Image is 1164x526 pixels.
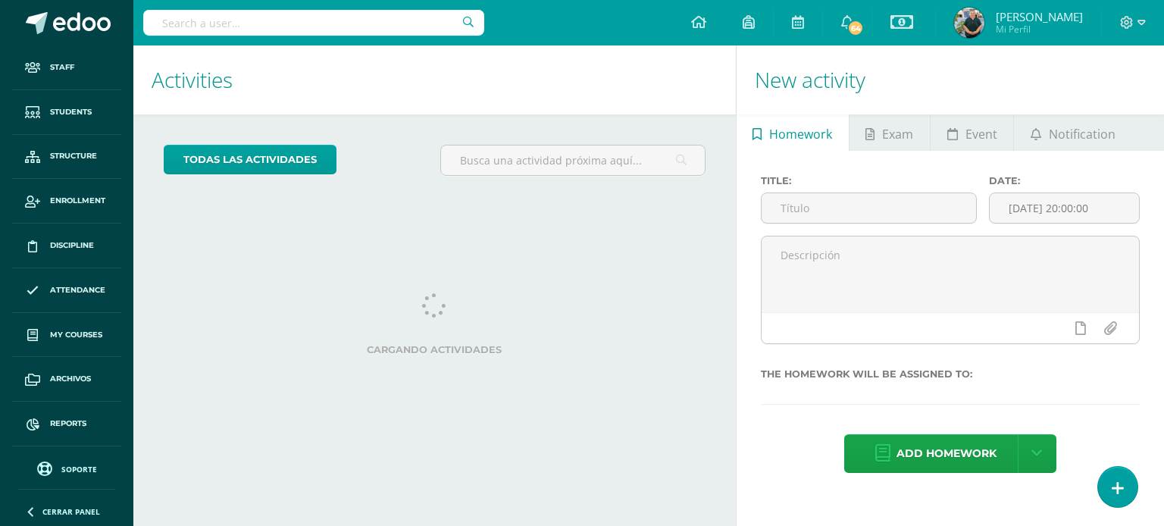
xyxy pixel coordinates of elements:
[441,146,704,175] input: Busca una actividad próxima aquí...
[50,150,97,162] span: Structure
[1049,116,1115,152] span: Notification
[755,45,1146,114] h1: New activity
[769,116,832,152] span: Homework
[12,224,121,268] a: Discipline
[50,329,102,341] span: My courses
[50,373,91,385] span: Archivos
[164,145,336,174] a: todas las Actividades
[12,45,121,90] a: Staff
[143,10,484,36] input: Search a user…
[847,20,864,36] span: 64
[737,114,849,151] a: Homework
[954,8,984,38] img: 4447a754f8b82caf5a355abd86508926.png
[931,114,1013,151] a: Event
[1014,114,1131,151] a: Notification
[12,268,121,313] a: Attendance
[761,368,1140,380] label: The homework will be assigned to:
[996,9,1083,24] span: [PERSON_NAME]
[50,240,94,252] span: Discipline
[152,45,718,114] h1: Activities
[12,357,121,402] a: Archivos
[12,90,121,135] a: Students
[50,106,92,118] span: Students
[896,435,997,472] span: Add homework
[965,116,997,152] span: Event
[164,344,706,355] label: Cargando actividades
[50,61,74,74] span: Staff
[50,418,86,430] span: Reports
[12,402,121,446] a: Reports
[996,23,1083,36] span: Mi Perfil
[990,193,1139,223] input: Fecha de entrega
[882,116,913,152] span: Exam
[12,135,121,180] a: Structure
[12,179,121,224] a: Enrollment
[761,175,977,186] label: Title:
[762,193,976,223] input: Título
[50,284,105,296] span: Attendance
[61,464,97,474] span: Soporte
[989,175,1140,186] label: Date:
[12,313,121,358] a: My courses
[50,195,105,207] span: Enrollment
[18,458,115,478] a: Soporte
[42,506,100,517] span: Cerrar panel
[850,114,930,151] a: Exam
